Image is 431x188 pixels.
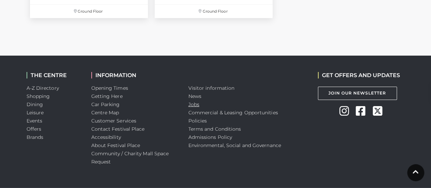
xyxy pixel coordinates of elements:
[318,72,400,78] h2: GET OFFERS AND UPDATES
[91,150,169,165] a: Community / Charity Mall Space Request
[91,134,121,140] a: Accessibility
[27,126,42,132] a: Offers
[91,118,137,124] a: Customer Services
[27,110,44,116] a: Leisure
[27,85,59,91] a: A-Z Directory
[27,93,50,99] a: Shopping
[188,118,207,124] a: Policies
[91,85,128,91] a: Opening Times
[91,126,145,132] a: Contact Festival Place
[91,101,120,107] a: Car Parking
[91,93,123,99] a: Getting Here
[27,118,43,124] a: Events
[188,142,281,148] a: Environmental, Social and Governance
[27,134,44,140] a: Brands
[27,101,43,107] a: Dining
[30,5,148,18] p: Ground Floor
[188,85,235,91] a: Visitor information
[188,110,278,116] a: Commercial & Leasing Opportunities
[27,72,81,78] h2: THE CENTRE
[91,72,178,78] h2: INFORMATION
[188,134,232,140] a: Admissions Policy
[188,126,241,132] a: Terms and Conditions
[188,93,201,99] a: News
[91,110,119,116] a: Centre Map
[155,5,273,18] p: Ground Floor
[188,101,199,107] a: Jobs
[318,87,397,100] a: Join Our Newsletter
[91,142,140,148] a: About Festival Place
